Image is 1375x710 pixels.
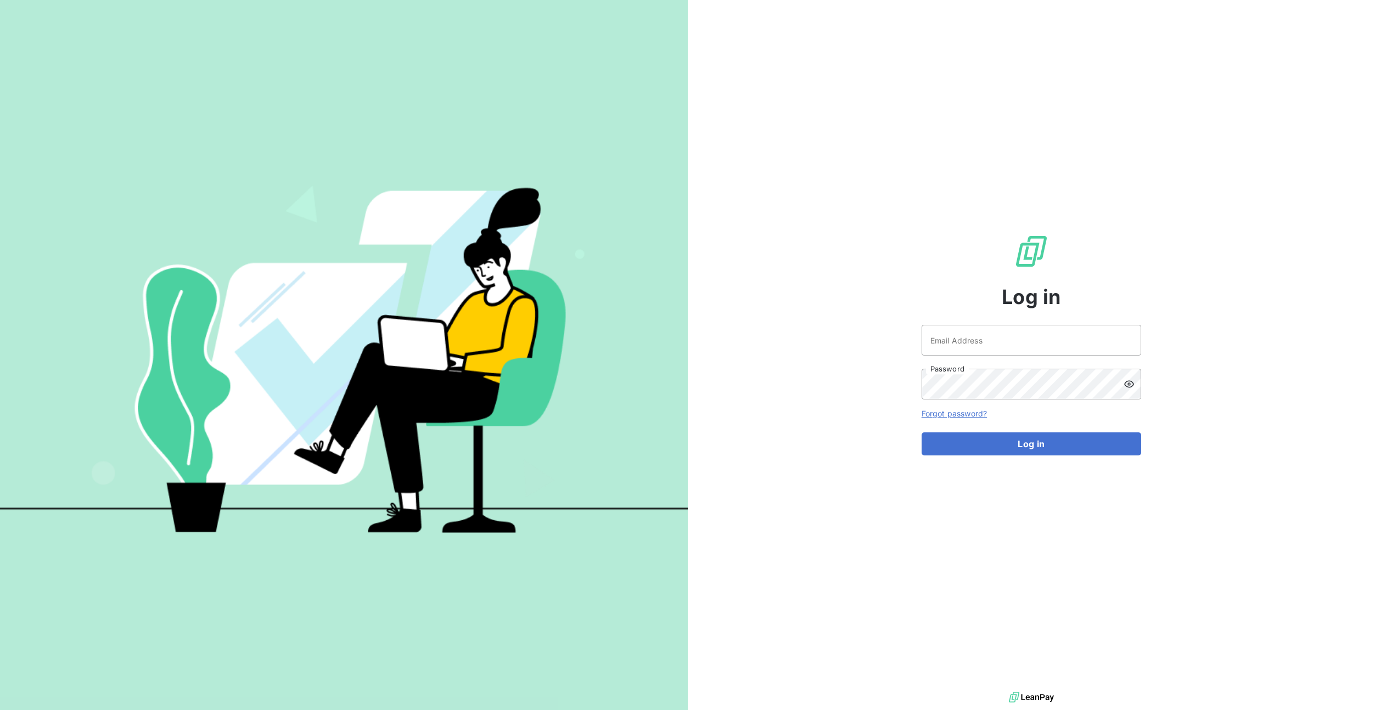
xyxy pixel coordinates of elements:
[922,432,1141,455] button: Log in
[1009,689,1054,706] img: logo
[1014,234,1049,269] img: LeanPay Logo
[922,409,987,418] a: Forgot password?
[922,325,1141,356] input: placeholder
[1002,282,1060,312] span: Log in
